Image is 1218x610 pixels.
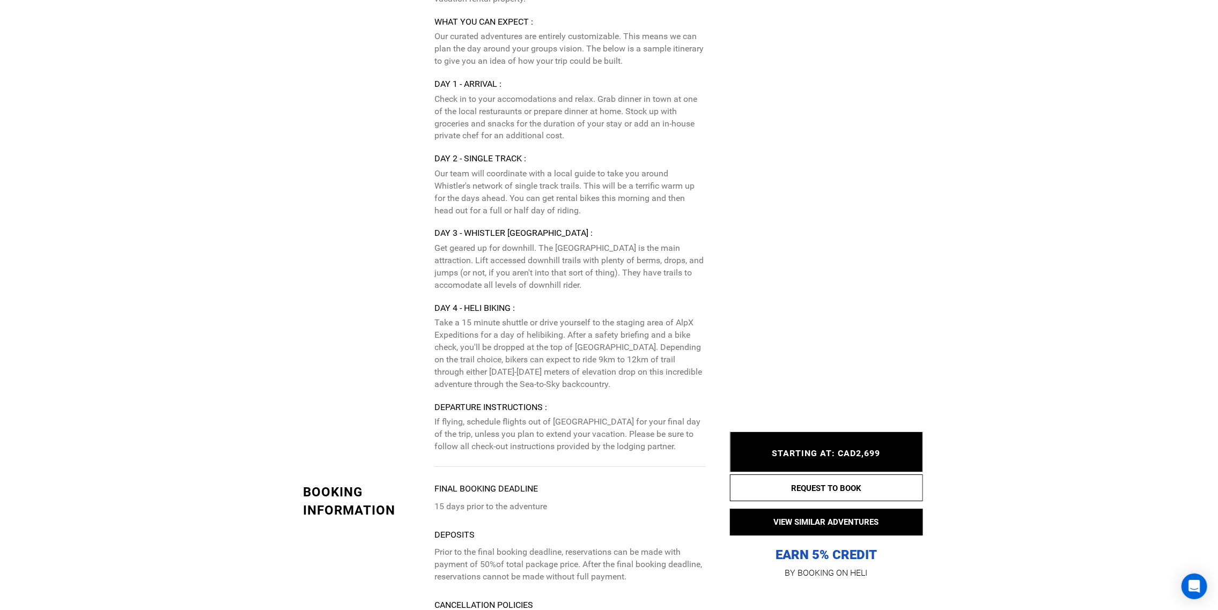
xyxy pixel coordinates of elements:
[1182,574,1207,599] div: Open Intercom Messenger
[480,559,496,569] rk: 50%
[434,78,705,91] div: Day 1 - Arrival :
[434,546,705,583] p: Prior to the final booking deadline, reservations can be made with payment of of total package pr...
[434,31,705,68] p: Our curated adventures are entirely customizable. This means we can plan the day around your grou...
[434,600,533,610] strong: Cancellation Policies
[772,448,881,458] span: STARTING AT: CAD2,699
[434,530,475,540] strong: Deposits
[434,168,705,217] p: Our team will coordinate with a local guide to take you around Whistler's network of single track...
[434,153,705,165] div: Day 2 - Single Track :
[434,242,705,291] p: Get geared up for downhill. The [GEOGRAPHIC_DATA] is the main attraction. Lift accessed downhill ...
[434,93,705,142] p: Check in to your accomodations and relax. Grab dinner in town at one of the local resturaunts or ...
[730,440,923,563] p: EARN 5% CREDIT
[434,227,705,240] div: Day 3 - Whistler [GEOGRAPHIC_DATA] :
[730,474,923,501] button: REQUEST TO BOOK
[434,501,705,513] p: 15 days prior to the adventure
[730,566,923,581] p: BY BOOKING ON HELI
[434,483,538,494] strong: Final booking deadline
[304,483,427,520] div: BOOKING INFORMATION
[730,509,923,535] button: VIEW SIMILAR ADVENTURES
[434,16,705,28] div: What you can expect :
[434,317,705,390] p: Take a 15 minute shuttle or drive yourself to the staging area of AlpX Expeditions for a day of h...
[434,401,705,414] div: Departure Instructions :
[434,302,705,315] div: Day 4 - Heli Biking :
[434,416,705,453] p: If flying, schedule flights out of [GEOGRAPHIC_DATA] for your final day of the trip, unless you p...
